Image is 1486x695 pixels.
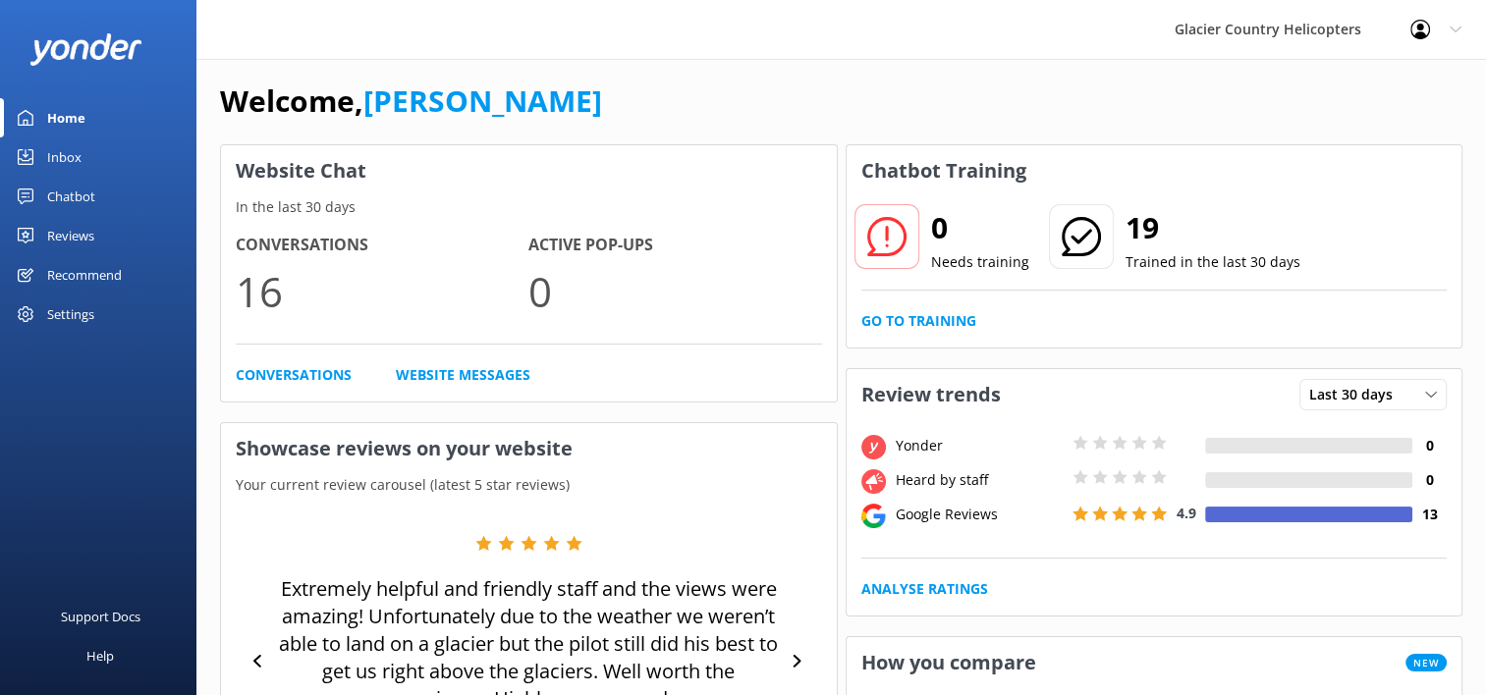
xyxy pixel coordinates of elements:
[891,435,1068,456] div: Yonder
[1405,654,1447,671] span: New
[61,597,140,636] div: Support Docs
[528,258,821,324] p: 0
[931,204,1029,251] h2: 0
[363,80,602,121] a: [PERSON_NAME]
[221,145,837,196] h3: Website Chat
[220,78,602,125] h1: Welcome,
[847,145,1041,196] h3: Chatbot Training
[1177,504,1196,522] span: 4.9
[861,578,988,600] a: Analyse Ratings
[1412,435,1447,456] h4: 0
[47,177,95,216] div: Chatbot
[236,364,352,386] a: Conversations
[236,233,528,258] h4: Conversations
[221,423,837,474] h3: Showcase reviews on your website
[29,33,142,66] img: yonder-white-logo.png
[1412,469,1447,491] h4: 0
[891,469,1068,491] div: Heard by staff
[847,637,1051,688] h3: How you compare
[847,369,1016,420] h3: Review trends
[891,504,1068,525] div: Google Reviews
[47,255,122,294] div: Recommend
[861,310,976,332] a: Go to Training
[47,98,85,137] div: Home
[528,233,821,258] h4: Active Pop-ups
[1309,384,1404,405] span: Last 30 days
[221,474,837,496] p: Your current review carousel (latest 5 star reviews)
[86,636,114,675] div: Help
[931,251,1029,273] p: Needs training
[47,216,94,255] div: Reviews
[47,137,82,177] div: Inbox
[221,196,837,218] p: In the last 30 days
[236,258,528,324] p: 16
[396,364,530,386] a: Website Messages
[1126,204,1300,251] h2: 19
[1126,251,1300,273] p: Trained in the last 30 days
[1412,504,1447,525] h4: 13
[47,294,94,334] div: Settings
